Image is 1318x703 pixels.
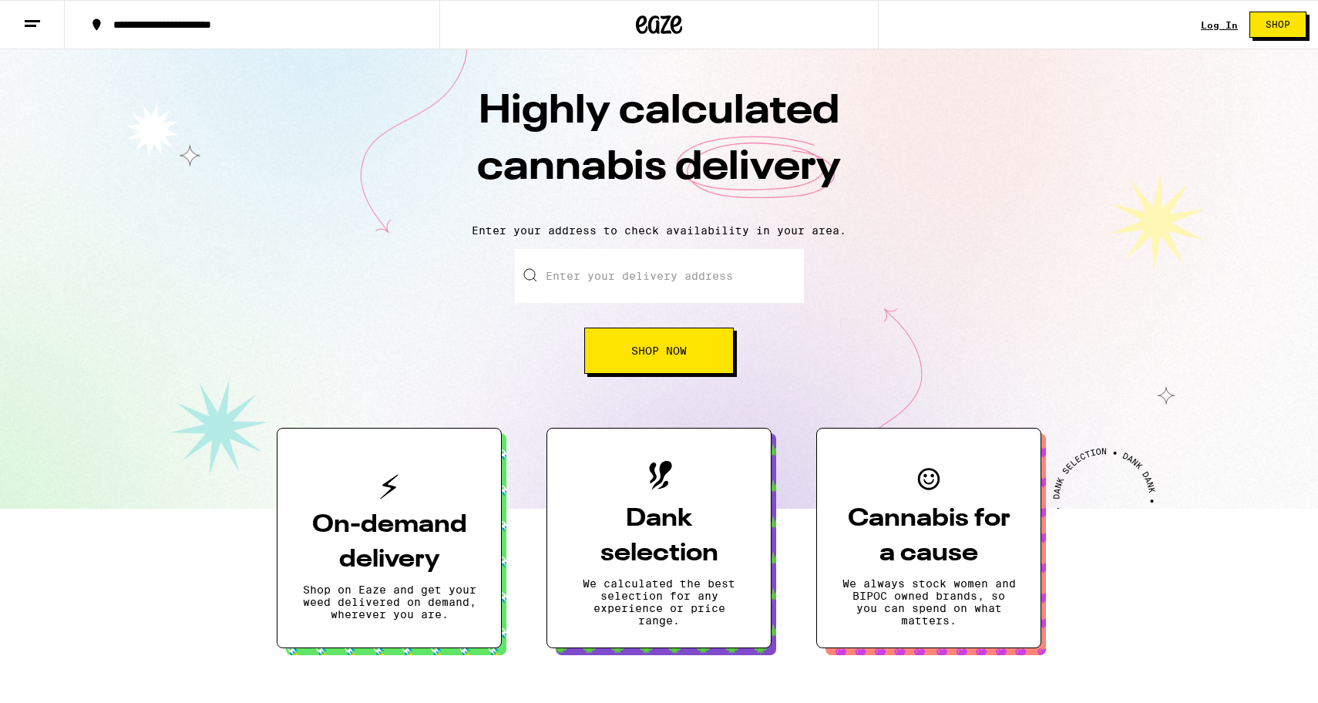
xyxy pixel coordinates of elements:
[631,345,687,356] span: Shop Now
[816,428,1041,648] button: Cannabis for a causeWe always stock women and BIPOC owned brands, so you can spend on what matters.
[842,577,1016,627] p: We always stock women and BIPOC owned brands, so you can spend on what matters.
[1249,12,1306,38] button: Shop
[572,502,746,571] h3: Dank selection
[389,84,929,212] h1: Highly calculated cannabis delivery
[842,502,1016,571] h3: Cannabis for a cause
[302,584,476,621] p: Shop on Eaze and get your weed delivered on demand, wherever you are.
[1266,20,1290,29] span: Shop
[546,428,772,648] button: Dank selectionWe calculated the best selection for any experience or price range.
[302,508,476,577] h3: On-demand delivery
[15,224,1303,237] p: Enter your address to check availability in your area.
[1238,12,1318,38] a: Shop
[277,428,502,648] button: On-demand deliveryShop on Eaze and get your weed delivered on demand, wherever you are.
[584,328,734,374] button: Shop Now
[1201,20,1238,30] a: Log In
[572,577,746,627] p: We calculated the best selection for any experience or price range.
[515,249,804,303] input: Enter your delivery address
